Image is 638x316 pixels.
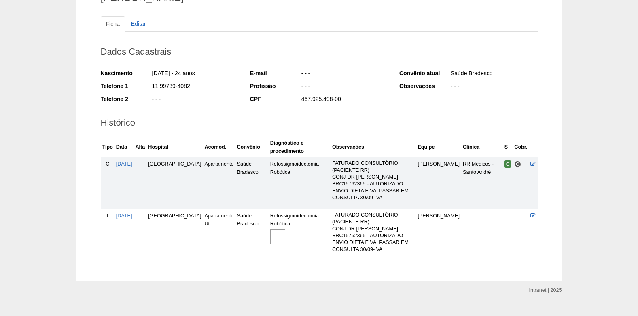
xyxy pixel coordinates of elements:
[450,69,538,79] div: Saúde Bradesco
[301,82,388,92] div: - - -
[503,137,513,157] th: S
[203,137,235,157] th: Acomod.
[203,209,235,261] td: Apartamento Uti
[513,137,529,157] th: Cobr.
[332,160,415,201] p: FATURADO CONSULTÓRIO (PACIENTE RR) CONJ DR [PERSON_NAME] BRC15762365 - AUTORIZADO ENVIO DIETA E V...
[126,16,151,32] a: Editar
[399,69,450,77] div: Convênio atual
[101,69,151,77] div: Nascimento
[146,157,203,209] td: [GEOGRAPHIC_DATA]
[461,209,503,261] td: —
[461,157,503,209] td: RR Médicos - Santo André
[331,137,416,157] th: Observações
[134,137,147,157] th: Alta
[134,209,147,261] td: —
[101,137,114,157] th: Tipo
[514,161,521,168] span: Consultório
[301,69,388,79] div: - - -
[101,115,538,133] h2: Histórico
[269,157,331,209] td: Retossigmoidectomia Robótica
[116,161,132,167] a: [DATE]
[101,95,151,103] div: Telefone 2
[416,157,461,209] td: [PERSON_NAME]
[101,82,151,90] div: Telefone 1
[416,209,461,261] td: [PERSON_NAME]
[114,137,134,157] th: Data
[151,95,239,105] div: - - -
[461,137,503,157] th: Clínica
[116,213,132,219] a: [DATE]
[529,286,562,294] div: Intranet | 2025
[416,137,461,157] th: Equipe
[450,82,538,92] div: - - -
[250,69,301,77] div: E-mail
[235,157,269,209] td: Saúde Bradesco
[235,209,269,261] td: Saúde Bradesco
[269,209,331,261] td: Retossigmoidectomia Robótica
[134,157,147,209] td: —
[102,212,113,220] div: I
[151,69,239,79] div: [DATE] - 24 anos
[101,16,125,32] a: Ficha
[250,82,301,90] div: Profissão
[101,44,538,62] h2: Dados Cadastrais
[151,82,239,92] div: 11 99739-4082
[235,137,269,157] th: Convênio
[399,82,450,90] div: Observações
[146,209,203,261] td: [GEOGRAPHIC_DATA]
[146,137,203,157] th: Hospital
[504,160,511,168] span: Confirmada
[332,212,415,253] p: FATURADO CONSULTÓRIO (PACIENTE RR) CONJ DR [PERSON_NAME] BRC15762365 - AUTORIZADO ENVIO DIETA E V...
[269,137,331,157] th: Diagnóstico e procedimento
[250,95,301,103] div: CPF
[301,95,388,105] div: 467.925.498-00
[102,160,113,168] div: C
[203,157,235,209] td: Apartamento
